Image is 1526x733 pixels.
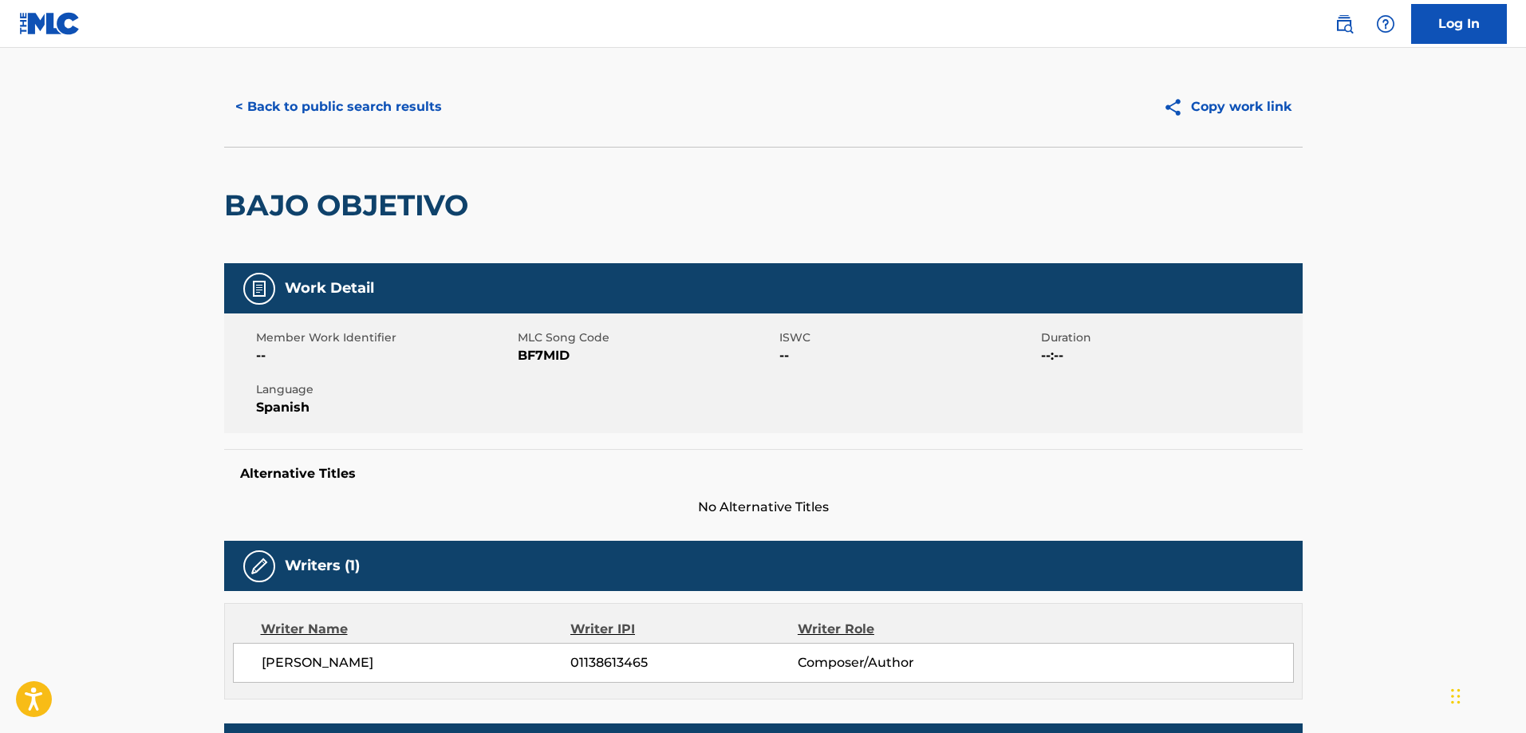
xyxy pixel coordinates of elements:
a: Public Search [1328,8,1360,40]
span: Composer/Author [798,653,1004,672]
h2: BAJO OBJETIVO [224,187,476,223]
span: [PERSON_NAME] [262,653,571,672]
span: -- [779,346,1037,365]
div: Writer IPI [570,620,798,639]
div: Writer Role [798,620,1004,639]
span: -- [256,346,514,365]
img: help [1376,14,1395,33]
span: Language [256,381,514,398]
h5: Writers (1) [285,557,360,575]
button: < Back to public search results [224,87,453,127]
span: --:-- [1041,346,1299,365]
iframe: Chat Widget [1446,656,1526,733]
img: Work Detail [250,279,269,298]
span: MLC Song Code [518,329,775,346]
span: 01138613465 [570,653,797,672]
img: Copy work link [1163,97,1191,117]
span: Member Work Identifier [256,329,514,346]
div: Writer Name [261,620,571,639]
h5: Alternative Titles [240,466,1287,482]
img: Writers [250,557,269,576]
div: Help [1370,8,1402,40]
span: Duration [1041,329,1299,346]
img: MLC Logo [19,12,81,35]
span: Spanish [256,398,514,417]
a: Log In [1411,4,1507,44]
div: Drag [1451,672,1461,720]
h5: Work Detail [285,279,374,298]
button: Copy work link [1152,87,1303,127]
span: BF7MID [518,346,775,365]
img: search [1335,14,1354,33]
span: ISWC [779,329,1037,346]
span: No Alternative Titles [224,498,1303,517]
